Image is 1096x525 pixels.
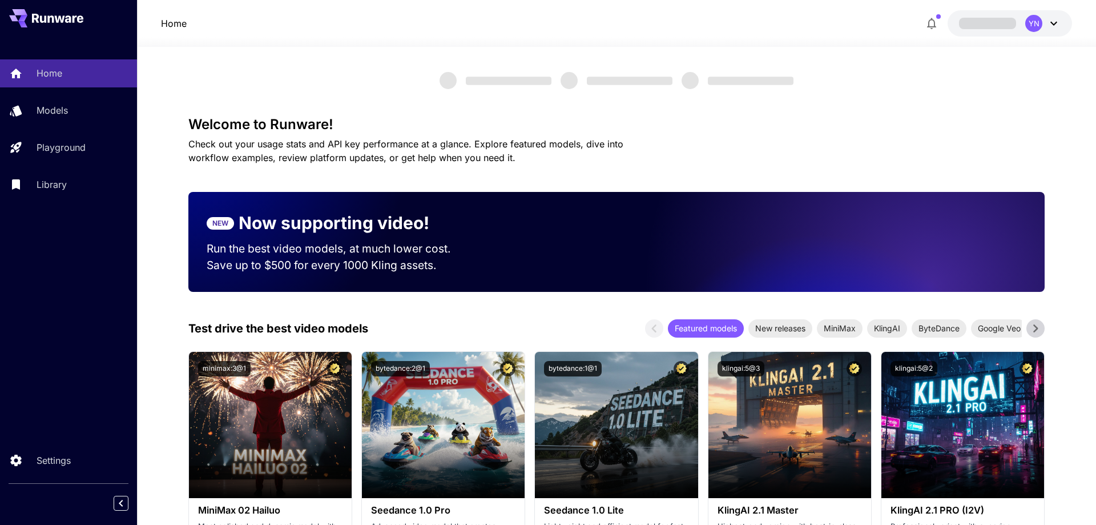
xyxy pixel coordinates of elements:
div: MiniMax [817,319,863,338]
span: MiniMax [817,322,863,334]
p: Playground [37,141,86,154]
p: Run the best video models, at much lower cost. [207,241,473,257]
span: Google Veo [971,322,1027,334]
h3: KlingAI 2.1 PRO (I2V) [890,505,1035,516]
h3: KlingAI 2.1 Master [718,505,862,516]
p: Now supporting video! [239,210,429,236]
button: klingai:5@2 [890,361,937,376]
div: ByteDance [912,319,966,338]
h3: Seedance 1.0 Pro [371,505,515,516]
img: alt [189,352,352,498]
button: Collapse sidebar [114,496,128,511]
button: minimax:3@1 [198,361,251,376]
img: alt [881,352,1044,498]
p: Home [37,66,62,80]
p: Save up to $500 for every 1000 Kling assets. [207,257,473,274]
div: KlingAI [867,319,907,338]
button: Certified Model – Vetted for best performance and includes a commercial license. [847,361,862,376]
p: Settings [37,454,71,467]
p: Library [37,178,67,191]
p: Test drive the best video models [188,320,368,337]
button: bytedance:2@1 [371,361,430,376]
span: KlingAI [867,322,907,334]
button: bytedance:1@1 [544,361,602,376]
div: Collapse sidebar [122,493,137,514]
button: Certified Model – Vetted for best performance and includes a commercial license. [500,361,515,376]
img: alt [708,352,871,498]
button: klingai:5@3 [718,361,764,376]
p: NEW [212,218,228,229]
div: New releases [748,319,812,338]
img: alt [362,352,525,498]
p: Models [37,103,68,117]
h3: Seedance 1.0 Lite [544,505,688,516]
button: Certified Model – Vetted for best performance and includes a commercial license. [1020,361,1035,376]
button: Certified Model – Vetted for best performance and includes a commercial license. [674,361,689,376]
h3: MiniMax 02 Hailuo [198,505,342,516]
div: YN [1025,15,1042,32]
nav: breadcrumb [161,17,187,30]
span: Featured models [668,322,744,334]
div: Featured models [668,319,744,338]
button: YN [948,10,1072,37]
span: New releases [748,322,812,334]
span: ByteDance [912,322,966,334]
a: Home [161,17,187,30]
span: Check out your usage stats and API key performance at a glance. Explore featured models, dive int... [188,138,623,163]
img: alt [535,352,698,498]
h3: Welcome to Runware! [188,117,1045,133]
button: Certified Model – Vetted for best performance and includes a commercial license. [327,361,342,376]
div: Google Veo [971,319,1027,338]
